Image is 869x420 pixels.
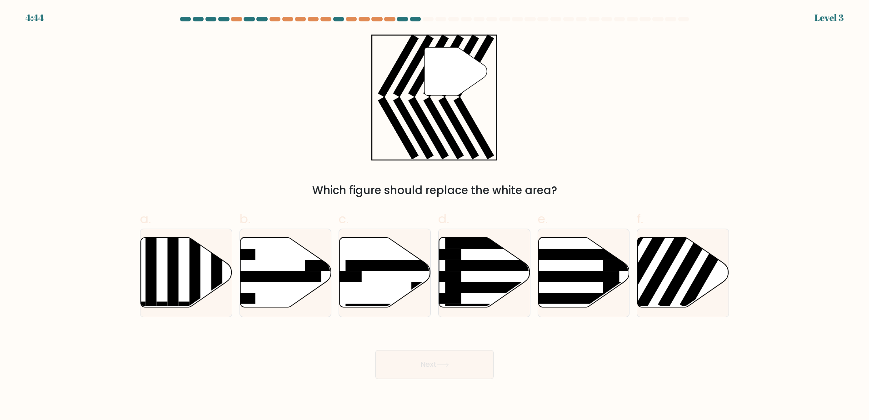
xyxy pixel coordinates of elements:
[25,11,44,25] div: 4:44
[425,47,487,95] g: "
[438,210,449,228] span: d.
[375,350,494,379] button: Next
[140,210,151,228] span: a.
[814,11,844,25] div: Level 3
[240,210,250,228] span: b.
[339,210,349,228] span: c.
[538,210,548,228] span: e.
[145,182,724,199] div: Which figure should replace the white area?
[637,210,643,228] span: f.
